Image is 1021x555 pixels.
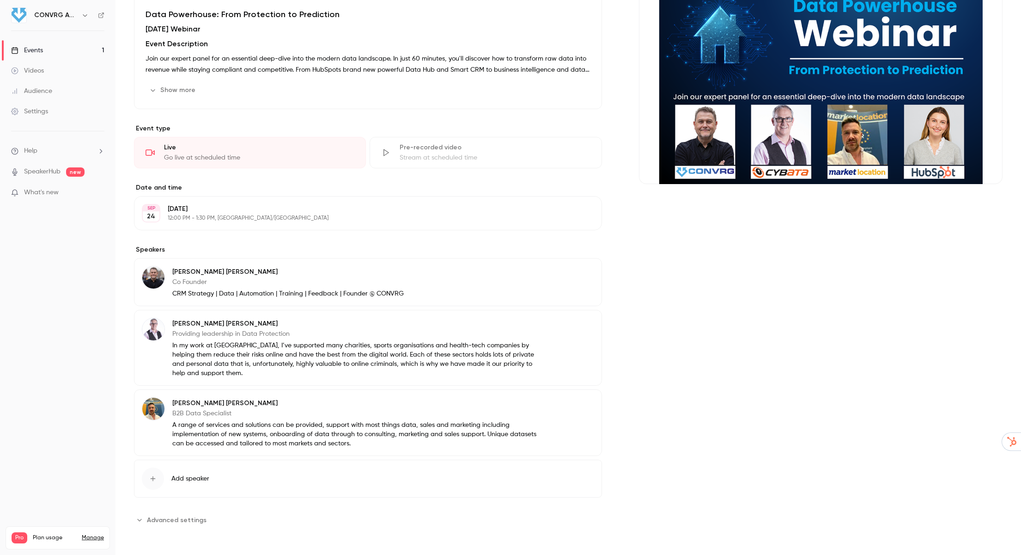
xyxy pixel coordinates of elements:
[172,329,542,339] p: Providing leadership in Data Protection
[66,167,85,177] span: new
[172,409,542,418] p: B2B Data Specialist
[146,24,590,35] h2: [DATE] Webinar
[142,318,164,340] img: Chris Roberts
[33,534,76,542] span: Plan usage
[146,83,201,98] button: Show more
[11,146,104,156] li: help-dropdown-opener
[34,11,78,20] h6: CONVRG Agency
[134,124,602,133] p: Event type
[400,143,590,152] div: Pre-recorded video
[172,289,404,298] p: CRM Strategy | Data | Automation | Training | Feedback | Founder @ CONVRG
[24,167,61,177] a: SpeakerHub
[172,399,542,408] p: [PERSON_NAME] [PERSON_NAME]
[146,53,590,75] p: Join our expert panel for an essential deep-dive into the modern data landscape. In just 60 minut...
[134,460,602,498] button: Add speaker
[142,398,164,420] img: Steven Forsdick
[142,266,164,289] img: Tony Dowling
[168,215,553,222] p: 12:00 PM - 1:30 PM, [GEOGRAPHIC_DATA]/[GEOGRAPHIC_DATA]
[146,38,590,49] h3: Event Description
[172,341,542,378] p: In my work at [GEOGRAPHIC_DATA], I’ve supported many charities, sports organisations and health-t...
[134,512,602,527] section: Advanced settings
[24,188,59,197] span: What's new
[164,153,354,162] div: Go live at scheduled time
[12,8,26,23] img: CONVRG Agency
[134,389,602,456] div: Steven Forsdick[PERSON_NAME] [PERSON_NAME]B2B Data SpecialistA range of services and solutions ca...
[134,245,602,254] label: Speakers
[82,534,104,542] a: Manage
[12,532,27,543] span: Pro
[11,107,48,116] div: Settings
[147,212,155,221] p: 24
[168,204,553,214] p: [DATE]
[134,183,602,192] label: Date and time
[143,205,159,211] div: SEP
[400,153,590,162] div: Stream at scheduled time
[171,474,209,483] span: Add speaker
[134,258,602,306] div: Tony Dowling[PERSON_NAME] [PERSON_NAME]Co FounderCRM Strategy | Data | Automation | Training | Fe...
[147,515,207,525] span: Advanced settings
[172,267,404,277] p: [PERSON_NAME] [PERSON_NAME]
[370,137,602,168] div: Pre-recorded videoStream at scheduled time
[172,319,542,328] p: [PERSON_NAME] [PERSON_NAME]
[134,310,602,386] div: Chris Roberts[PERSON_NAME] [PERSON_NAME]Providing leadership in Data ProtectionIn my work at [GEO...
[134,137,366,168] div: LiveGo live at scheduled time
[164,143,354,152] div: Live
[172,277,404,287] p: Co Founder
[24,146,37,156] span: Help
[134,512,212,527] button: Advanced settings
[146,9,590,20] h1: Data Powerhouse: From Protection to Prediction
[11,66,44,75] div: Videos
[172,420,542,448] p: A range of services and solutions can be provided, support with most things data, sales and marke...
[11,86,52,96] div: Audience
[11,46,43,55] div: Events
